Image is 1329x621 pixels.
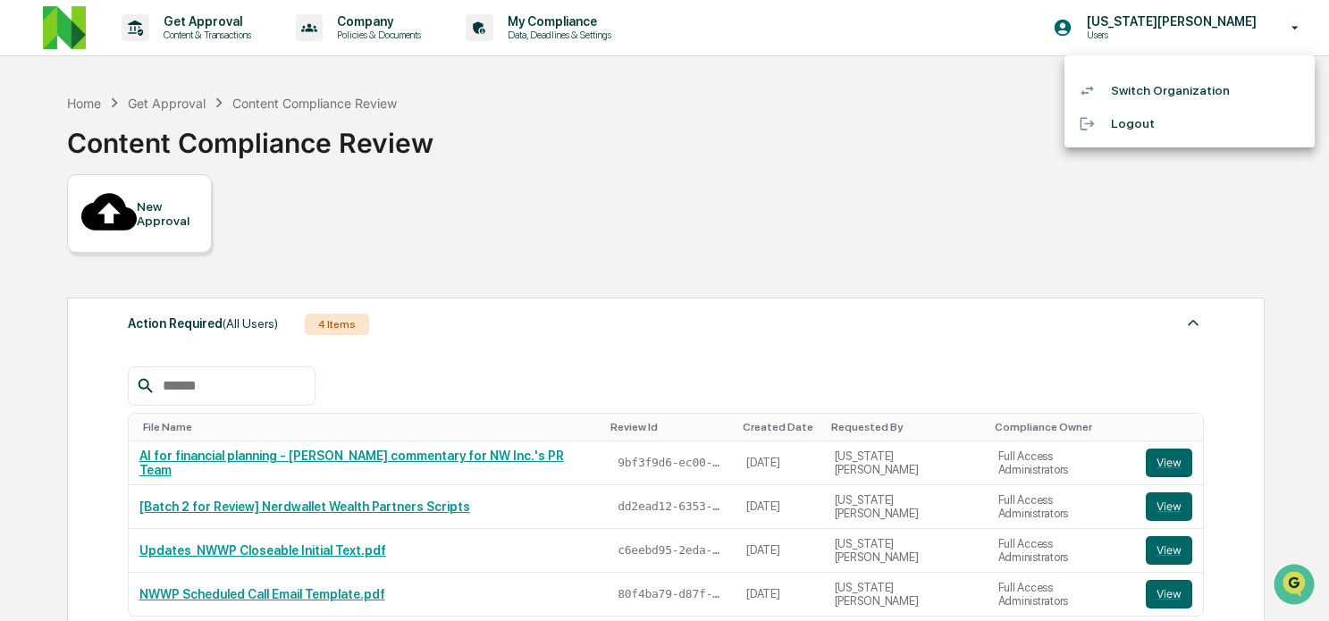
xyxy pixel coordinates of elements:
p: Policies & Documents [323,29,430,41]
td: [US_STATE][PERSON_NAME] [824,441,988,485]
div: 4 Items [305,314,369,335]
span: dd2ead12-6353-41e4-9b21-1b0cf20a9be1 [618,499,725,514]
button: Start new chat [304,142,325,164]
p: Users [1072,29,1248,41]
div: Toggle SortBy [995,421,1128,433]
span: 80f4ba79-d87f-4cb6-8458-b68e2bdb47c7 [618,587,725,601]
a: 🖐️Preclearance [11,218,122,250]
div: Content Compliance Review [67,113,433,159]
div: Get Approval [128,96,206,111]
a: 🔎Data Lookup [11,252,120,284]
span: Preclearance [36,225,115,243]
div: 🖐️ [18,227,32,241]
iframe: Open customer support [1272,562,1320,610]
div: Home [67,96,101,111]
span: c6eebd95-2eda-47bf-a497-3eb1b7318b58 [618,543,725,558]
td: Full Access Administrators [988,441,1135,485]
td: Full Access Administrators [988,485,1135,529]
p: Get Approval [149,14,260,29]
p: How can we help? [18,38,325,66]
p: [US_STATE][PERSON_NAME] [1072,14,1266,29]
div: Toggle SortBy [1149,421,1196,433]
button: View [1146,449,1192,477]
td: [US_STATE][PERSON_NAME] [824,529,988,573]
div: Content Compliance Review [232,96,397,111]
span: Pylon [178,303,216,316]
p: Content & Transactions [149,29,260,41]
button: View [1146,580,1192,608]
div: 🗄️ [130,227,144,241]
img: 1746055101610-c473b297-6a78-478c-a979-82029cc54cd1 [18,137,50,169]
td: [DATE] [736,573,824,616]
a: Updates_NWWP Closeable Initial Text.pdf [139,543,386,558]
td: [DATE] [736,441,824,485]
p: Data, Deadlines & Settings [493,29,620,41]
div: Start new chat [61,137,293,155]
div: Toggle SortBy [743,421,817,433]
div: Toggle SortBy [143,421,597,433]
img: caret [1182,312,1204,333]
td: [US_STATE][PERSON_NAME] [824,573,988,616]
div: Action Required [128,312,278,335]
a: AI for financial planning - [PERSON_NAME] commentary for NW Inc.'s PR Team [139,449,564,477]
div: Toggle SortBy [610,421,728,433]
button: View [1146,536,1192,565]
td: Full Access Administrators [988,573,1135,616]
span: Attestations [147,225,222,243]
div: We're available if you need us! [61,155,226,169]
div: 🔎 [18,261,32,275]
span: 9bf3f9d6-ec00-4609-a326-e373718264ae [618,456,725,470]
p: Company [323,14,430,29]
div: Toggle SortBy [831,421,980,433]
span: (All Users) [223,316,278,331]
a: Powered byPylon [126,302,216,316]
a: 🗄️Attestations [122,218,229,250]
td: [US_STATE][PERSON_NAME] [824,485,988,529]
span: Data Lookup [36,259,113,277]
td: Full Access Administrators [988,529,1135,573]
button: View [1146,492,1192,521]
div: New Approval [137,199,197,228]
p: My Compliance [493,14,620,29]
a: [Batch 2 for Review] Nerdwallet Wealth Partners Scripts [139,499,470,514]
img: logo [43,6,86,49]
li: Switch Organization [1064,74,1315,107]
td: [DATE] [736,485,824,529]
a: NWWP Scheduled Call Email Template.pdf [139,587,385,601]
li: Logout [1064,107,1315,140]
td: [DATE] [736,529,824,573]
